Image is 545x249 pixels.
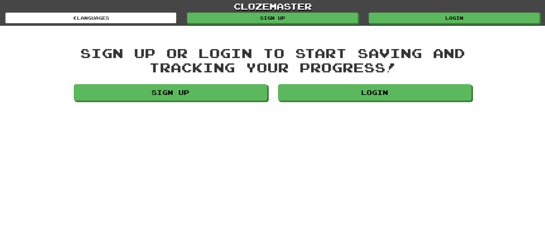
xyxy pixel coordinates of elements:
[187,13,358,23] a: Sign up
[74,46,472,74] div: Sign up or login to start saving and tracking your progress!
[74,84,267,101] a: Sign up
[369,13,540,23] a: Login
[5,13,176,23] a: Languages
[278,84,472,101] a: Login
